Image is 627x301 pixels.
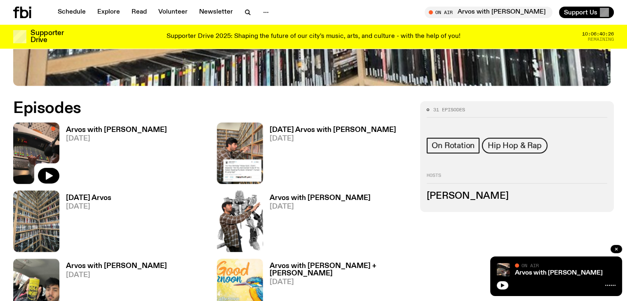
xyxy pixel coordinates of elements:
a: Explore [92,7,125,18]
h3: Arvos with [PERSON_NAME] [66,127,167,134]
span: Remaining [588,37,614,42]
a: [DATE] Arvos[DATE] [59,195,111,252]
p: Supporter Drive 2025: Shaping the future of our city’s music, arts, and culture - with the help o... [167,33,460,40]
span: [DATE] [66,203,111,210]
a: Hip Hop & Rap [482,138,547,153]
span: [DATE] [66,272,167,279]
a: Volunteer [153,7,193,18]
img: A corner shot of the fbi music library [13,190,59,252]
h3: Supporter Drive [31,30,63,44]
h3: [DATE] Arvos [66,195,111,202]
span: On Rotation [432,141,474,150]
h3: Arvos with [PERSON_NAME] [270,195,371,202]
h2: Episodes [13,101,410,116]
span: On Air [521,263,539,268]
a: Schedule [53,7,91,18]
a: Read [127,7,152,18]
span: [DATE] [270,135,396,142]
span: Hip Hop & Rap [488,141,541,150]
span: 10:06:40:26 [582,32,614,36]
button: Support Us [559,7,614,18]
a: Arvos with [PERSON_NAME][DATE] [59,127,167,184]
span: [DATE] [270,279,411,286]
a: On Rotation [427,138,479,153]
span: Support Us [564,9,597,16]
button: On AirArvos with [PERSON_NAME] [425,7,552,18]
h3: Arvos with [PERSON_NAME] [66,263,167,270]
h3: [PERSON_NAME] [427,192,607,201]
a: Arvos with [PERSON_NAME][DATE] [263,195,371,252]
span: 31 episodes [433,108,465,112]
h3: [DATE] Arvos with [PERSON_NAME] [270,127,396,134]
a: [DATE] Arvos with [PERSON_NAME][DATE] [263,127,396,184]
a: Newsletter [194,7,238,18]
span: [DATE] [66,135,167,142]
a: Arvos with [PERSON_NAME] [515,270,603,276]
h2: Hosts [427,173,607,183]
span: [DATE] [270,203,371,210]
h3: Arvos with [PERSON_NAME] + [PERSON_NAME] [270,263,411,277]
